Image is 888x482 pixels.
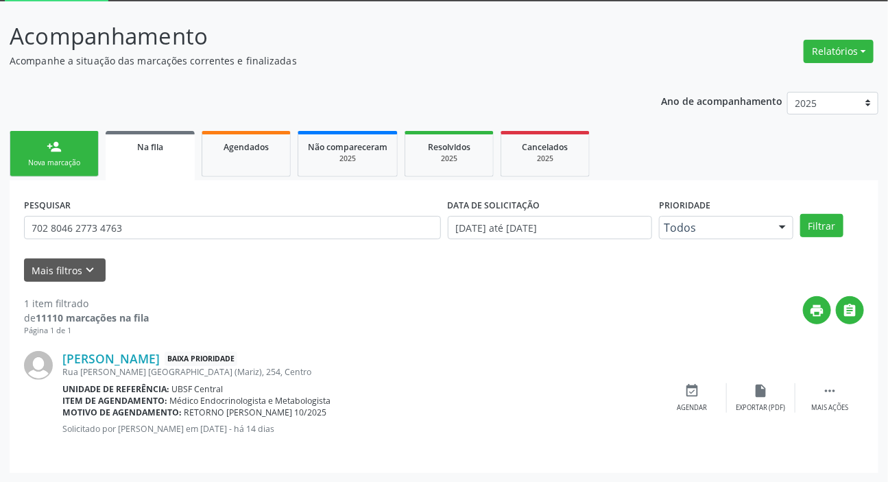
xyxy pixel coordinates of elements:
div: person_add [47,139,62,154]
span: Baixa Prioridade [165,352,237,366]
div: Página 1 de 1 [24,325,149,337]
i: print [810,303,825,318]
img: img [24,351,53,380]
input: Nome, CNS [24,216,441,239]
span: Resolvidos [428,141,470,153]
i: insert_drive_file [754,383,769,398]
span: Na fila [137,141,163,153]
a: [PERSON_NAME] [62,351,160,366]
button: Filtrar [800,214,843,237]
div: Mais ações [811,403,848,413]
button: Relatórios [804,40,874,63]
div: 2025 [511,154,579,164]
label: DATA DE SOLICITAÇÃO [448,195,540,216]
label: Prioridade [659,195,710,216]
i: event_available [685,383,700,398]
div: Agendar [677,403,708,413]
strong: 11110 marcações na fila [36,311,149,324]
p: Acompanhe a situação das marcações correntes e finalizadas [10,53,618,68]
button: print [803,296,831,324]
label: PESQUISAR [24,195,71,216]
i:  [822,383,837,398]
i: keyboard_arrow_down [83,263,98,278]
p: Solicitado por [PERSON_NAME] em [DATE] - há 14 dias [62,423,658,435]
span: Não compareceram [308,141,387,153]
b: Item de agendamento: [62,395,167,407]
span: Agendados [224,141,269,153]
span: Cancelados [523,141,568,153]
div: Nova marcação [20,158,88,168]
div: 2025 [415,154,483,164]
span: UBSF Central [172,383,224,395]
span: Médico Endocrinologista e Metabologista [170,395,331,407]
button:  [836,296,864,324]
div: Rua [PERSON_NAME] [GEOGRAPHIC_DATA] (Mariz), 254, Centro [62,366,658,378]
button: Mais filtroskeyboard_arrow_down [24,258,106,282]
div: de [24,311,149,325]
p: Acompanhamento [10,19,618,53]
div: Exportar (PDF) [736,403,786,413]
b: Motivo de agendamento: [62,407,182,418]
b: Unidade de referência: [62,383,169,395]
i:  [843,303,858,318]
p: Ano de acompanhamento [661,92,782,109]
input: Selecione um intervalo [448,216,653,239]
div: 2025 [308,154,387,164]
span: Todos [664,221,765,234]
span: RETORNO [PERSON_NAME] 10/2025 [184,407,327,418]
div: 1 item filtrado [24,296,149,311]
